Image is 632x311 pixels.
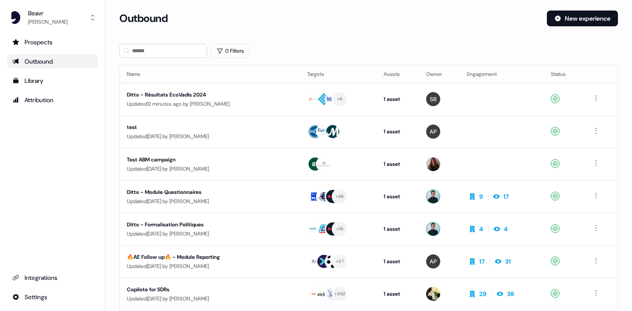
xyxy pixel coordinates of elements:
div: + 16 [336,225,343,233]
a: Go to integrations [7,290,98,304]
div: 1 asset [384,160,412,168]
h3: Outbound [119,12,168,25]
div: 17 [503,192,509,201]
div: 1 asset [384,192,412,201]
button: New experience [547,11,618,26]
div: Ditto - Formalisation Politiques [127,220,285,229]
div: test [127,123,285,132]
a: Go to templates [7,74,98,88]
div: 4 [479,225,483,233]
div: 1 asset [384,225,412,233]
img: Flora [426,157,440,171]
div: 1 asset [384,127,412,136]
div: Updated [DATE] by [PERSON_NAME] [127,197,293,206]
div: Prospects [12,38,93,46]
div: 29 [479,290,486,298]
div: + 362 [334,290,345,298]
a: Go to prospects [7,35,98,49]
div: 17 [479,257,485,266]
a: Go to integrations [7,271,98,285]
div: Updated [DATE] by [PERSON_NAME] [127,294,293,303]
div: Copilote for SDRs [127,285,285,294]
div: [PERSON_NAME] [28,18,68,26]
div: 31 [505,257,511,266]
th: Assets [377,65,419,83]
button: 0 Filters [211,44,250,58]
div: 4 [504,225,508,233]
div: 38 [507,290,514,298]
div: AC [312,257,319,266]
a: Go to attribution [7,93,98,107]
img: Alexis [426,125,440,139]
div: + 37 [336,257,344,265]
div: Updated [DATE] by [PERSON_NAME] [127,262,293,271]
div: Updated [DATE] by [PERSON_NAME] [127,164,293,173]
div: Integrations [12,273,93,282]
div: Attribution [12,96,93,104]
th: Name [120,65,300,83]
button: Beavr[PERSON_NAME] [7,7,98,28]
div: Outbound [12,57,93,66]
div: 9 [479,192,483,201]
img: Simon [426,92,440,106]
div: Test ABM campaign [127,155,285,164]
div: 1 asset [384,257,412,266]
div: Updated 12 minutes ago by [PERSON_NAME] [127,100,293,108]
div: Updated [DATE] by [PERSON_NAME] [127,229,293,238]
img: Alexis [426,254,440,268]
img: Ugo [426,189,440,204]
th: Owner [419,65,460,83]
div: Settings [12,293,93,301]
div: 1 asset [384,95,412,104]
div: + 6 [337,95,343,103]
img: Armand [426,287,440,301]
div: 🔥AE Follow up🔥 - Module Reporting [127,253,285,261]
th: Targets [300,65,377,83]
div: Ditto - Module Questionnaires [127,188,285,197]
th: Engagement [460,65,544,83]
div: 1 asset [384,290,412,298]
div: Library [12,76,93,85]
img: Ugo [426,222,440,236]
div: Beavr [28,9,68,18]
div: Updated [DATE] by [PERSON_NAME] [127,132,293,141]
th: Status [544,65,584,83]
div: + 26 [336,193,344,200]
a: Go to outbound experience [7,54,98,68]
div: Ditto - Résultats EcoVadis 2024 [127,90,285,99]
